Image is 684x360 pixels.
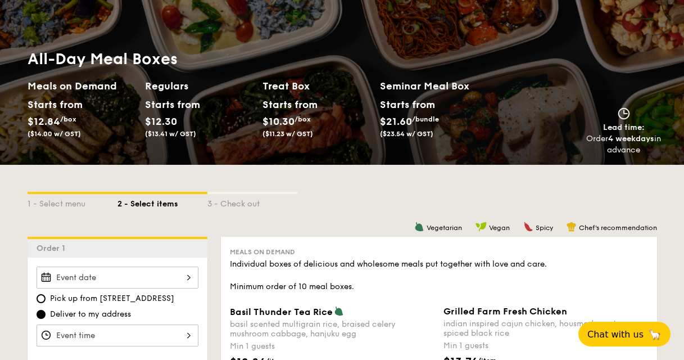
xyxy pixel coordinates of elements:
span: 🦙 [648,328,662,341]
span: Meals on Demand [230,248,295,256]
div: Starts from [28,96,78,113]
span: $12.30 [145,115,177,128]
h1: All-Day Meal Boxes [28,49,497,69]
span: Lead time: [603,123,645,132]
div: 3 - Check out [207,194,297,210]
img: icon-chef-hat.a58ddaea.svg [567,222,577,232]
button: Chat with us🦙 [578,322,671,346]
span: Spicy [536,224,553,232]
div: 1 - Select menu [28,194,117,210]
div: basil scented multigrain rice, braised celery mushroom cabbage, hanjuku egg [230,319,434,339]
span: Vegan [489,224,510,232]
div: Starts from [145,96,195,113]
span: $12.84 [28,115,60,128]
span: ($23.54 w/ GST) [380,130,433,138]
span: $21.60 [380,115,412,128]
span: Pick up from [STREET_ADDRESS] [50,293,174,304]
strong: 4 weekdays [608,134,654,143]
span: /box [295,115,311,123]
img: icon-clock.2db775ea.svg [615,107,632,120]
input: Event date [37,267,198,289]
span: Order 1 [37,244,70,253]
span: /bundle [412,115,439,123]
div: Min 1 guests [230,341,434,352]
div: Individual boxes of delicious and wholesome meals put together with love and care. Minimum order ... [230,259,648,292]
span: /box [60,115,76,123]
span: ($14.00 w/ GST) [28,130,81,138]
div: Min 1 guests [443,340,648,352]
img: icon-vegetarian.fe4039eb.svg [414,222,424,232]
span: Deliver to my address [50,309,131,320]
input: Deliver to my address [37,310,46,319]
img: icon-vegan.f8ff3823.svg [475,222,487,232]
div: Starts from [262,96,312,113]
h2: Regulars [145,78,253,94]
span: $10.30 [262,115,295,128]
span: Vegetarian [427,224,462,232]
span: ($11.23 w/ GST) [262,130,313,138]
input: Event time [37,325,198,346]
span: Basil Thunder Tea Rice [230,307,333,317]
span: Grilled Farm Fresh Chicken [443,306,567,317]
h2: Meals on Demand [28,78,136,94]
div: indian inspired cajun chicken, housmade pesto, spiced black rice [443,319,648,338]
h2: Seminar Meal Box [380,78,497,94]
div: Starts from [380,96,434,113]
span: Chef's recommendation [579,224,657,232]
img: icon-vegetarian.fe4039eb.svg [334,306,344,316]
input: Pick up from [STREET_ADDRESS] [37,294,46,303]
img: icon-spicy.37a8142b.svg [523,222,533,232]
span: ($13.41 w/ GST) [145,130,196,138]
span: Chat with us [587,329,644,340]
div: Order in advance [586,133,662,156]
div: 2 - Select items [117,194,207,210]
h2: Treat Box [262,78,371,94]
